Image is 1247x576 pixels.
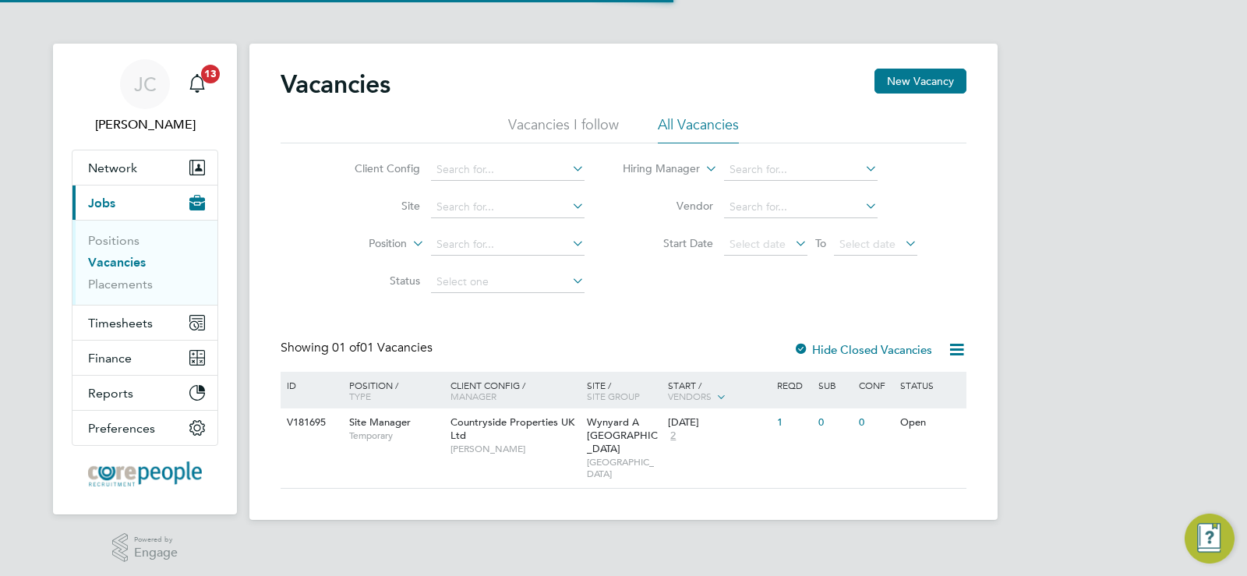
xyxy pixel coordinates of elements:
[658,115,739,143] li: All Vacancies
[72,306,217,340] button: Timesheets
[349,390,371,402] span: Type
[72,115,218,134] span: Joseph Cowling
[773,408,814,437] div: 1
[349,415,411,429] span: Site Manager
[896,372,964,398] div: Status
[88,196,115,210] span: Jobs
[88,277,153,292] a: Placements
[53,44,237,514] nav: Main navigation
[337,372,447,409] div: Position /
[874,69,966,94] button: New Vacancy
[450,443,579,455] span: [PERSON_NAME]
[88,386,133,401] span: Reports
[112,533,178,563] a: Powered byEngage
[583,372,665,409] div: Site /
[182,59,213,109] a: 13
[88,255,146,270] a: Vacancies
[134,546,178,560] span: Engage
[587,390,640,402] span: Site Group
[201,65,220,83] span: 13
[855,372,896,398] div: Conf
[88,461,202,486] img: corepeople-logo-retina.png
[72,461,218,486] a: Go to home page
[349,429,443,442] span: Temporary
[88,421,155,436] span: Preferences
[134,74,157,94] span: JC
[724,159,878,181] input: Search for...
[1185,514,1235,564] button: Engage Resource Center
[587,456,661,480] span: [GEOGRAPHIC_DATA]
[88,161,137,175] span: Network
[72,150,217,185] button: Network
[332,340,360,355] span: 01 of
[72,411,217,445] button: Preferences
[72,59,218,134] a: JC[PERSON_NAME]
[72,220,217,305] div: Jobs
[773,372,814,398] div: Reqd
[450,390,496,402] span: Manager
[811,233,831,253] span: To
[431,196,585,218] input: Search for...
[668,429,678,443] span: 2
[332,340,433,355] span: 01 Vacancies
[668,390,712,402] span: Vendors
[729,237,786,251] span: Select date
[283,372,337,398] div: ID
[896,408,964,437] div: Open
[88,351,132,366] span: Finance
[450,415,574,442] span: Countryside Properties UK Ltd
[330,274,420,288] label: Status
[610,161,700,177] label: Hiring Manager
[317,236,407,252] label: Position
[724,196,878,218] input: Search for...
[88,233,140,248] a: Positions
[134,533,178,546] span: Powered by
[72,341,217,375] button: Finance
[72,186,217,220] button: Jobs
[814,408,855,437] div: 0
[814,372,855,398] div: Sub
[330,161,420,175] label: Client Config
[668,416,769,429] div: [DATE]
[72,376,217,410] button: Reports
[431,159,585,181] input: Search for...
[447,372,583,409] div: Client Config /
[855,408,896,437] div: 0
[664,372,773,411] div: Start /
[623,236,713,250] label: Start Date
[431,271,585,293] input: Select one
[330,199,420,213] label: Site
[283,408,337,437] div: V181695
[587,415,658,455] span: Wynyard A [GEOGRAPHIC_DATA]
[793,342,932,357] label: Hide Closed Vacancies
[623,199,713,213] label: Vendor
[88,316,153,330] span: Timesheets
[281,340,436,356] div: Showing
[281,69,390,100] h2: Vacancies
[839,237,896,251] span: Select date
[508,115,619,143] li: Vacancies I follow
[431,234,585,256] input: Search for...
